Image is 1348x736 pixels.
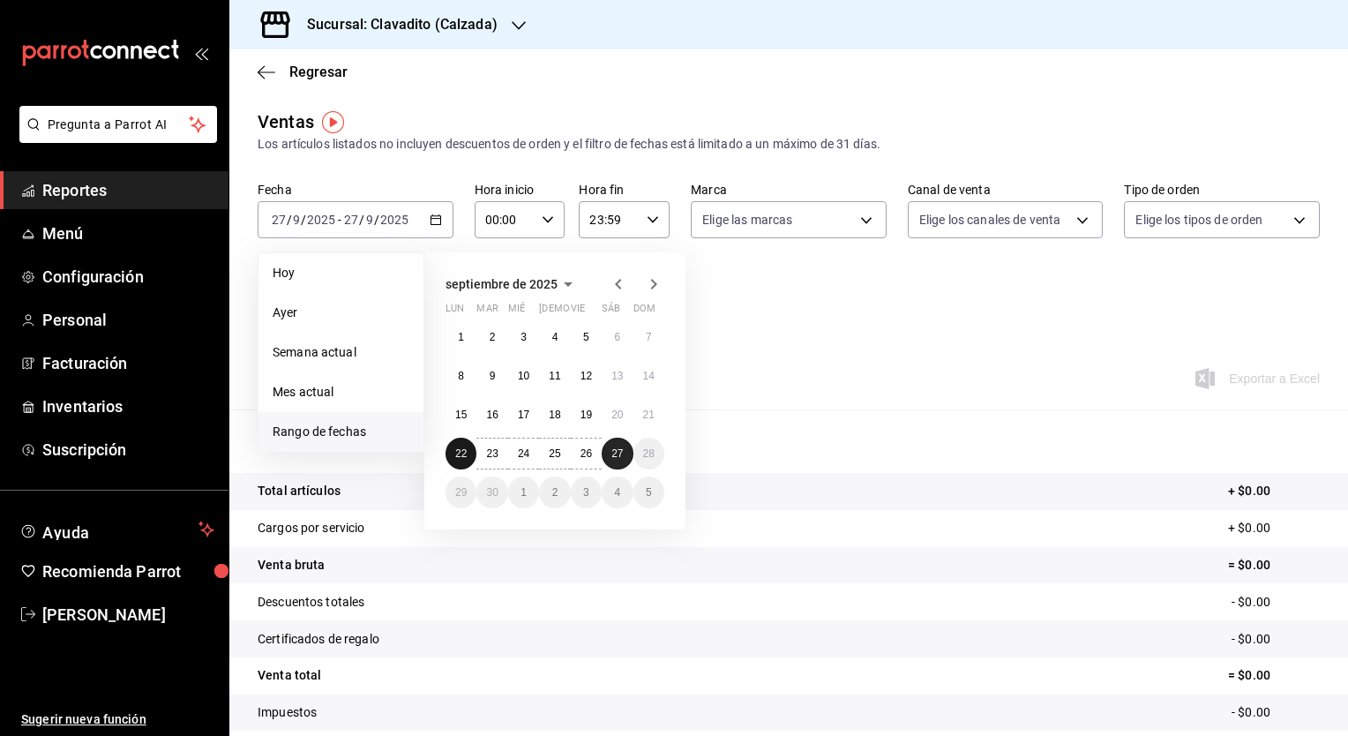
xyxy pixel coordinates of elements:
[458,370,464,382] abbr: 8 de septiembre de 2025
[1232,703,1320,722] p: - $0.00
[258,184,453,196] label: Fecha
[446,274,579,295] button: septiembre de 2025
[614,331,620,343] abbr: 6 de septiembre de 2025
[643,370,655,382] abbr: 14 de septiembre de 2025
[194,46,208,60] button: open_drawer_menu
[365,213,374,227] input: --
[258,593,364,612] p: Descuentos totales
[48,116,190,134] span: Pregunta a Parrot AI
[490,370,496,382] abbr: 9 de septiembre de 2025
[271,213,287,227] input: --
[539,438,570,469] button: 25 de septiembre de 2025
[19,106,217,143] button: Pregunta a Parrot AI
[539,399,570,431] button: 18 de septiembre de 2025
[1228,482,1320,500] p: + $0.00
[571,477,602,508] button: 3 de octubre de 2025
[486,447,498,460] abbr: 23 de septiembre de 2025
[338,213,341,227] span: -
[539,360,570,392] button: 11 de septiembre de 2025
[508,360,539,392] button: 10 de septiembre de 2025
[702,211,792,229] span: Elige las marcas
[602,438,633,469] button: 27 de septiembre de 2025
[258,482,341,500] p: Total artículos
[273,423,409,441] span: Rango de fechas
[520,331,527,343] abbr: 3 de septiembre de 2025
[446,399,476,431] button: 15 de septiembre de 2025
[42,351,214,375] span: Facturación
[476,321,507,353] button: 2 de septiembre de 2025
[476,360,507,392] button: 9 de septiembre de 2025
[486,486,498,499] abbr: 30 de septiembre de 2025
[579,184,670,196] label: Hora fin
[646,331,652,343] abbr: 7 de septiembre de 2025
[571,399,602,431] button: 19 de septiembre de 2025
[520,486,527,499] abbr: 1 de octubre de 2025
[571,321,602,353] button: 5 de septiembre de 2025
[1232,630,1320,649] p: - $0.00
[289,64,348,80] span: Regresar
[455,447,467,460] abbr: 22 de septiembre de 2025
[458,331,464,343] abbr: 1 de septiembre de 2025
[293,14,498,35] h3: Sucursal: Clavadito (Calzada)
[1228,519,1320,537] p: + $0.00
[549,370,560,382] abbr: 11 de septiembre de 2025
[583,331,589,343] abbr: 5 de septiembre de 2025
[21,710,214,729] span: Sugerir nueva función
[508,399,539,431] button: 17 de septiembre de 2025
[580,409,592,421] abbr: 19 de septiembre de 2025
[42,308,214,332] span: Personal
[258,431,1320,452] p: Resumen
[455,409,467,421] abbr: 15 de septiembre de 2025
[552,486,558,499] abbr: 2 de octubre de 2025
[12,128,217,146] a: Pregunta a Parrot AI
[476,477,507,508] button: 30 de septiembre de 2025
[633,438,664,469] button: 28 de septiembre de 2025
[1228,556,1320,575] p: = $0.00
[42,603,214,627] span: [PERSON_NAME]
[258,703,317,722] p: Impuestos
[571,360,602,392] button: 12 de septiembre de 2025
[539,303,643,321] abbr: jueves
[258,519,365,537] p: Cargos por servicio
[549,447,560,460] abbr: 25 de septiembre de 2025
[633,321,664,353] button: 7 de septiembre de 2025
[475,184,565,196] label: Hora inicio
[602,303,620,321] abbr: sábado
[646,486,652,499] abbr: 5 de octubre de 2025
[643,409,655,421] abbr: 21 de septiembre de 2025
[508,477,539,508] button: 1 de octubre de 2025
[258,666,321,685] p: Venta total
[374,213,379,227] span: /
[508,303,525,321] abbr: miércoles
[571,438,602,469] button: 26 de septiembre de 2025
[476,399,507,431] button: 16 de septiembre de 2025
[306,213,336,227] input: ----
[508,321,539,353] button: 3 de septiembre de 2025
[287,213,292,227] span: /
[614,486,620,499] abbr: 4 de octubre de 2025
[455,486,467,499] abbr: 29 de septiembre de 2025
[446,303,464,321] abbr: lunes
[42,222,214,245] span: Menú
[549,409,560,421] abbr: 18 de septiembre de 2025
[343,213,359,227] input: --
[258,556,325,575] p: Venta bruta
[258,64,348,80] button: Regresar
[1228,666,1320,685] p: = $0.00
[571,303,585,321] abbr: viernes
[446,477,476,508] button: 29 de septiembre de 2025
[552,331,558,343] abbr: 4 de septiembre de 2025
[691,184,887,196] label: Marca
[518,409,529,421] abbr: 17 de septiembre de 2025
[611,370,623,382] abbr: 13 de septiembre de 2025
[508,438,539,469] button: 24 de septiembre de 2025
[292,213,301,227] input: --
[580,370,592,382] abbr: 12 de septiembre de 2025
[539,477,570,508] button: 2 de octubre de 2025
[611,447,623,460] abbr: 27 de septiembre de 2025
[446,321,476,353] button: 1 de septiembre de 2025
[518,370,529,382] abbr: 10 de septiembre de 2025
[919,211,1060,229] span: Elige los canales de venta
[602,477,633,508] button: 4 de octubre de 2025
[273,304,409,322] span: Ayer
